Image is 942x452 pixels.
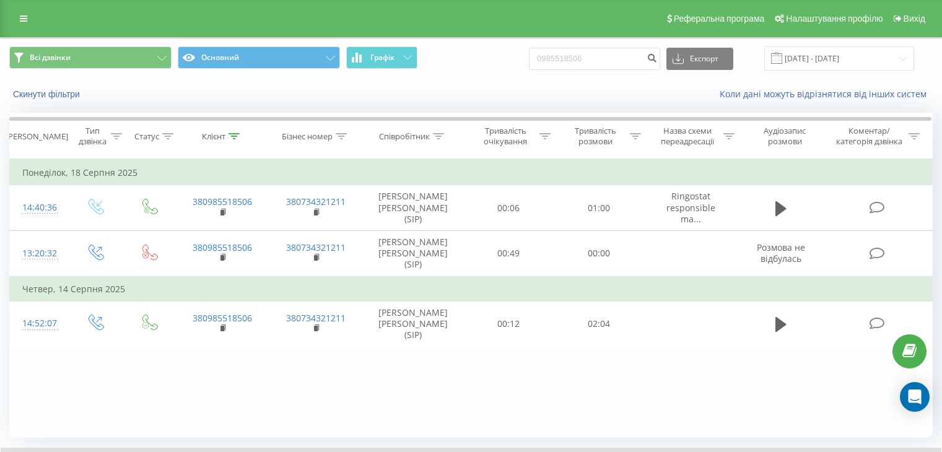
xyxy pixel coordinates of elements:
[379,131,430,142] div: Співробітник
[529,48,660,70] input: Пошук за номером
[10,160,933,185] td: Понеділок, 18 Серпня 2025
[363,230,464,276] td: [PERSON_NAME] [PERSON_NAME] (SIP)
[464,230,554,276] td: 00:49
[370,53,395,62] span: Графік
[757,241,805,264] span: Розмова не відбулась
[554,230,643,276] td: 00:00
[363,185,464,231] td: [PERSON_NAME] [PERSON_NAME] (SIP)
[904,14,925,24] span: Вихід
[286,196,346,207] a: 380734321211
[786,14,883,24] span: Налаштування профілю
[286,241,346,253] a: 380734321211
[666,48,733,70] button: Експорт
[674,14,765,24] span: Реферальна програма
[193,196,252,207] a: 380985518506
[178,46,340,69] button: Основний
[720,88,933,100] a: Коли дані можуть відрізнятися вiд інших систем
[193,241,252,253] a: 380985518506
[282,131,333,142] div: Бізнес номер
[10,277,933,302] td: Четвер, 14 Серпня 2025
[666,190,715,224] span: Ringostat responsible ma...
[22,241,55,266] div: 13:20:32
[554,185,643,231] td: 01:00
[22,311,55,336] div: 14:52:07
[833,126,905,147] div: Коментар/категорія дзвінка
[475,126,537,147] div: Тривалість очікування
[134,131,159,142] div: Статус
[464,301,554,347] td: 00:12
[655,126,720,147] div: Назва схеми переадресації
[363,301,464,347] td: [PERSON_NAME] [PERSON_NAME] (SIP)
[900,382,930,412] div: Open Intercom Messenger
[202,131,225,142] div: Клієнт
[565,126,627,147] div: Тривалість розмови
[286,312,346,324] a: 380734321211
[346,46,417,69] button: Графік
[78,126,107,147] div: Тип дзвінка
[22,196,55,220] div: 14:40:36
[464,185,554,231] td: 00:06
[193,312,252,324] a: 380985518506
[6,131,68,142] div: [PERSON_NAME]
[9,46,172,69] button: Всі дзвінки
[9,89,86,100] button: Скинути фільтри
[30,53,71,63] span: Всі дзвінки
[554,301,643,347] td: 02:04
[749,126,821,147] div: Аудіозапис розмови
